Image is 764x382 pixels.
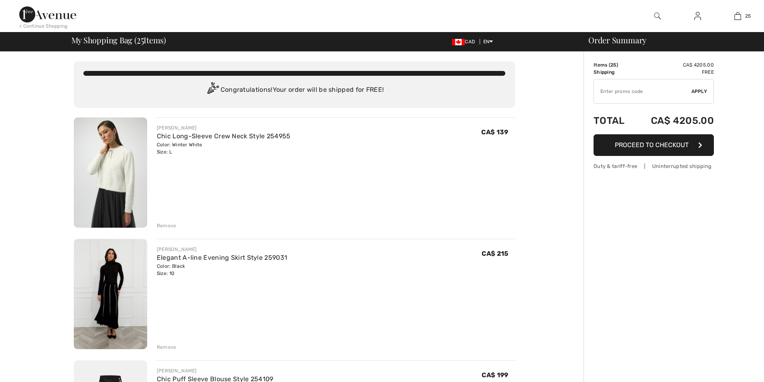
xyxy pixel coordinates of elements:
[718,11,757,21] a: 25
[137,34,144,44] span: 25
[691,88,707,95] span: Apply
[481,128,508,136] span: CA$ 139
[633,69,714,76] td: Free
[594,134,714,156] button: Proceed to Checkout
[594,162,714,170] div: Duty & tariff-free | Uninterrupted shipping
[594,69,633,76] td: Shipping
[482,371,508,379] span: CA$ 199
[157,222,176,229] div: Remove
[74,117,147,228] img: Chic Long-Sleeve Crew Neck Style 254955
[694,11,701,21] img: My Info
[157,263,287,277] div: Color: Black Size: 10
[157,254,287,261] a: Elegant A-line Evening Skirt Style 259031
[483,39,493,44] span: EN
[157,141,291,156] div: Color: Winter White Size: L
[654,11,661,21] img: search the website
[157,246,287,253] div: [PERSON_NAME]
[19,6,76,22] img: 1ère Avenue
[157,344,176,351] div: Remove
[71,36,166,44] span: My Shopping Bag ( Items)
[579,36,759,44] div: Order Summary
[205,82,221,98] img: Congratulation2.svg
[610,62,616,68] span: 25
[633,61,714,69] td: CA$ 4205.00
[482,250,508,257] span: CA$ 215
[452,39,478,44] span: CAD
[734,11,741,21] img: My Bag
[594,61,633,69] td: Items ( )
[615,141,689,149] span: Proceed to Checkout
[594,107,633,134] td: Total
[19,22,68,30] div: < Continue Shopping
[157,124,291,131] div: [PERSON_NAME]
[157,367,274,374] div: [PERSON_NAME]
[157,132,291,140] a: Chic Long-Sleeve Crew Neck Style 254955
[83,82,505,98] div: Congratulations! Your order will be shipped for FREE!
[745,12,751,20] span: 25
[74,239,147,349] img: Elegant A-line Evening Skirt Style 259031
[452,39,465,45] img: Canadian Dollar
[633,107,714,134] td: CA$ 4205.00
[594,79,691,103] input: Promo code
[688,11,707,21] a: Sign In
